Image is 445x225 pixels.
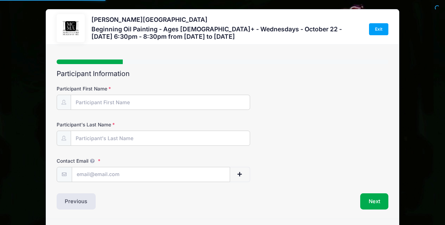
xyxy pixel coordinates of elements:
h2: Participant Information [57,70,389,78]
button: Next [360,193,389,210]
label: Participant First Name [57,85,167,92]
label: Contact Email [57,157,167,164]
h3: Beginning Oil Painting - Ages [DEMOGRAPHIC_DATA]+ - Wednesdays - October 22 - [DATE] 6:30pm - 8:3... [91,25,362,40]
input: email@email.com [72,167,230,182]
a: Exit [369,23,389,35]
h3: [PERSON_NAME][GEOGRAPHIC_DATA] [91,16,362,23]
input: Participant First Name [71,95,250,110]
button: Previous [57,193,96,210]
label: Participant's Last Name [57,121,167,128]
span: We will send confirmations, payment reminders, and custom email messages to each address listed. ... [88,158,97,164]
input: Participant's Last Name [71,131,250,146]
